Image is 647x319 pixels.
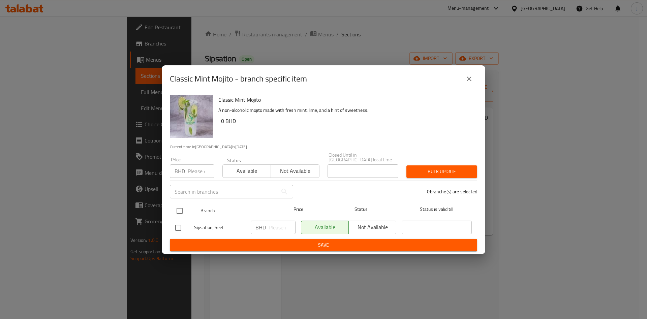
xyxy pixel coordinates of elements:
span: Status is valid till [402,205,472,214]
input: Please enter price [269,221,296,234]
h6: 0 BHD [221,116,472,126]
p: Current time in [GEOGRAPHIC_DATA] is [DATE] [170,144,477,150]
span: Bulk update [412,167,472,176]
p: BHD [175,167,185,175]
span: Available [225,166,268,176]
span: Sipsation, Seef [194,223,245,232]
p: BHD [255,223,266,231]
span: Not available [274,166,316,176]
h2: Classic Mint Mojito - branch specific item [170,73,307,84]
span: Status [326,205,396,214]
span: Save [175,241,472,249]
span: Branch [201,206,271,215]
input: Search in branches [170,185,278,198]
button: close [461,71,477,87]
h6: Classic Mint Mojito [218,95,472,104]
p: A non-alcoholic mojito made with fresh mint, lime, and a hint of sweetness. [218,106,472,115]
button: Available [222,164,271,178]
button: Bulk update [406,165,477,178]
button: Save [170,239,477,251]
img: Classic Mint Mojito [170,95,213,138]
input: Please enter price [188,164,214,178]
span: Price [276,205,321,214]
p: 0 branche(s) are selected [427,188,477,195]
button: Not available [271,164,319,178]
